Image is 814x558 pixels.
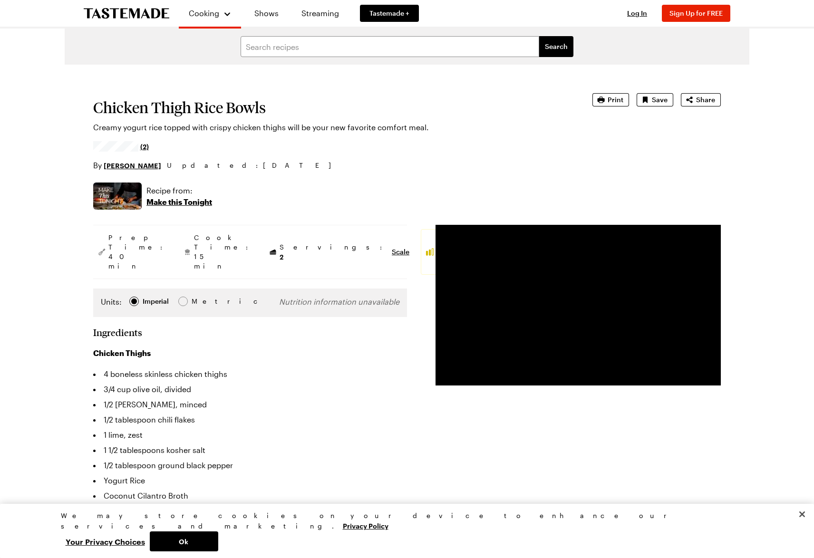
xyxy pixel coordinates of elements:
[101,296,212,309] div: Imperial Metric
[146,196,212,208] p: Make this Tonight
[84,8,169,19] a: To Tastemade Home Page
[93,473,407,488] li: Yogurt Rice
[188,4,232,23] button: Cooking
[93,160,161,171] p: By
[93,347,407,359] h3: Chicken Thighs
[61,510,746,551] div: Privacy
[93,366,407,382] li: 4 boneless skinless chicken thighs
[93,443,407,458] li: 1 1/2 tablespoons kosher salt
[93,412,407,427] li: 1/2 tablespoon chili flakes
[143,296,170,307] span: Imperial
[140,142,149,151] span: (2)
[93,503,407,519] li: 1/4 cup cilantro, chopped
[61,531,150,551] button: Your Privacy Choices
[392,247,409,257] button: Scale
[93,183,142,210] img: Show where recipe is used
[241,36,539,57] input: Search recipes
[150,531,218,551] button: Ok
[93,427,407,443] li: 1 lime, zest
[61,510,746,531] div: We may store cookies on your device to enhance our services and marketing.
[93,397,407,412] li: 1/2 [PERSON_NAME], minced
[280,252,283,261] span: 2
[146,185,212,208] a: Recipe from:Make this Tonight
[93,143,149,150] a: 4.5/5 stars from 2 reviews
[280,242,387,262] span: Servings:
[618,9,656,18] button: Log In
[93,122,566,133] p: Creamy yogurt rice topped with crispy chicken thighs will be your new favorite comfort meal.
[167,160,340,171] span: Updated : [DATE]
[608,95,623,105] span: Print
[369,9,409,18] span: Tastemade +
[93,488,407,503] li: Coconut Cilantro Broth
[436,225,721,385] video-js: Video Player
[652,95,668,105] span: Save
[93,99,566,116] h1: Chicken Thigh Rice Bowls
[104,160,161,171] a: [PERSON_NAME]
[93,458,407,473] li: 1/2 tablespoon ground black pepper
[539,36,573,57] button: filters
[637,93,673,106] button: Save recipe
[192,296,213,307] span: Metric
[592,93,629,106] button: Print
[93,327,142,338] h2: Ingredients
[194,233,253,271] span: Cook Time: 15 min
[627,9,647,17] span: Log In
[101,296,122,308] label: Units:
[343,521,388,530] a: More information about your privacy, opens in a new tab
[108,233,167,271] span: Prep Time: 40 min
[681,93,721,106] button: Share
[792,504,813,525] button: Close
[189,9,219,18] span: Cooking
[143,296,169,307] div: Imperial
[545,42,568,51] span: Search
[696,95,715,105] span: Share
[146,185,212,196] p: Recipe from:
[93,382,407,397] li: 3/4 cup olive oil, divided
[360,5,419,22] a: Tastemade +
[662,5,730,22] button: Sign Up for FREE
[279,297,399,306] span: Nutrition information unavailable
[669,9,723,17] span: Sign Up for FREE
